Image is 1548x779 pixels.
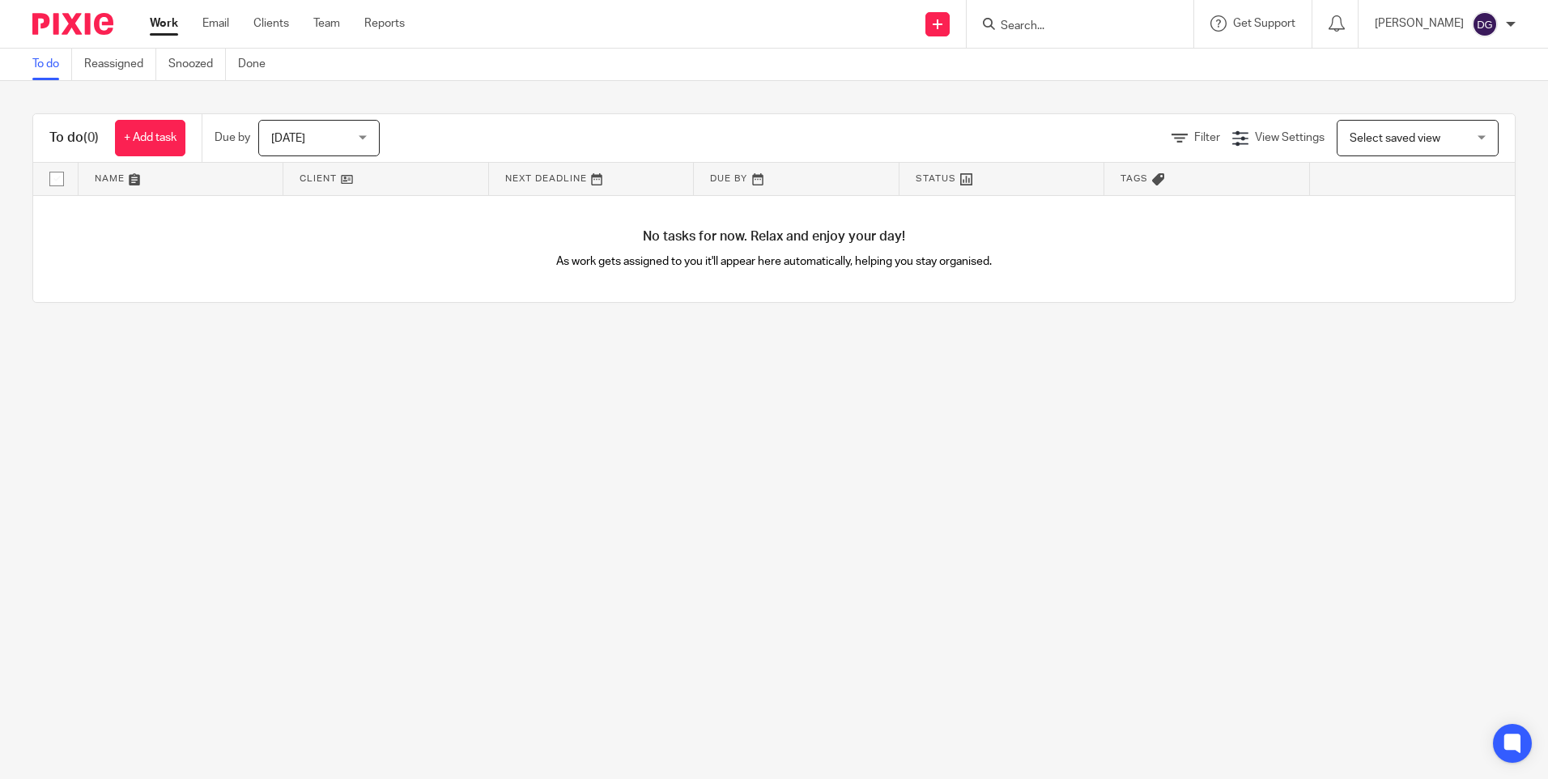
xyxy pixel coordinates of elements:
[1121,174,1148,183] span: Tags
[33,228,1515,245] h4: No tasks for now. Relax and enjoy your day!
[202,15,229,32] a: Email
[1375,15,1464,32] p: [PERSON_NAME]
[32,13,113,35] img: Pixie
[404,253,1145,270] p: As work gets assigned to you it'll appear here automatically, helping you stay organised.
[168,49,226,80] a: Snoozed
[83,131,99,144] span: (0)
[238,49,278,80] a: Done
[364,15,405,32] a: Reports
[313,15,340,32] a: Team
[215,130,250,146] p: Due by
[999,19,1145,34] input: Search
[49,130,99,147] h1: To do
[1194,132,1220,143] span: Filter
[253,15,289,32] a: Clients
[1350,133,1440,144] span: Select saved view
[32,49,72,80] a: To do
[271,133,305,144] span: [DATE]
[1233,18,1295,29] span: Get Support
[115,120,185,156] a: + Add task
[84,49,156,80] a: Reassigned
[1255,132,1325,143] span: View Settings
[1472,11,1498,37] img: svg%3E
[150,15,178,32] a: Work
